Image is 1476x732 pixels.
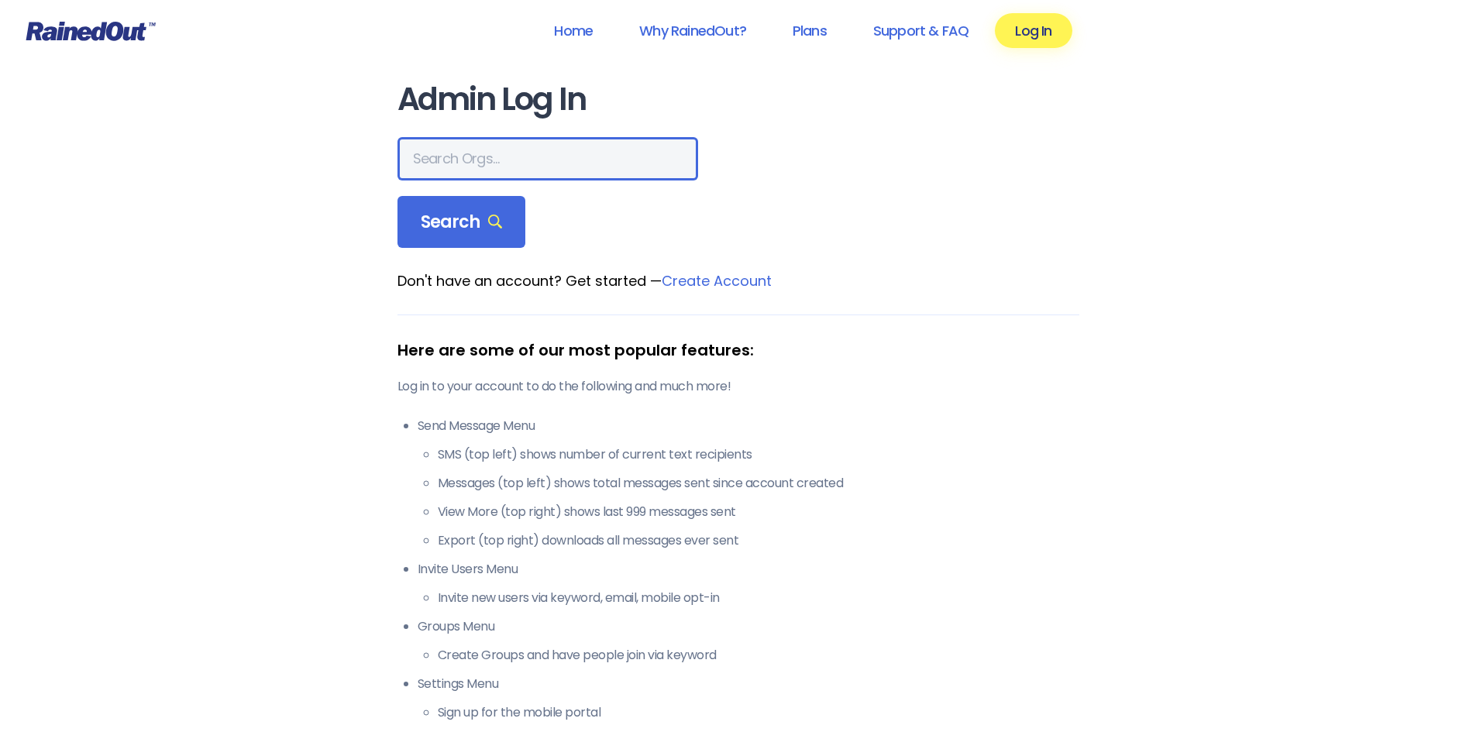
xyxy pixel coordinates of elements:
h1: Admin Log In [397,82,1079,117]
span: Search [421,211,503,233]
a: Why RainedOut? [619,13,766,48]
li: Send Message Menu [418,417,1079,550]
div: Here are some of our most popular features: [397,339,1079,362]
li: Groups Menu [418,617,1079,665]
li: SMS (top left) shows number of current text recipients [438,445,1079,464]
p: Log in to your account to do the following and much more! [397,377,1079,396]
a: Home [534,13,613,48]
input: Search Orgs… [397,137,698,180]
li: Messages (top left) shows total messages sent since account created [438,474,1079,493]
a: Log In [995,13,1072,48]
a: Support & FAQ [853,13,989,48]
li: Sign up for the mobile portal [438,703,1079,722]
a: Create Account [662,271,772,290]
a: Plans [772,13,847,48]
li: View More (top right) shows last 999 messages sent [438,503,1079,521]
li: Create Groups and have people join via keyword [438,646,1079,665]
div: Search [397,196,526,249]
li: Export (top right) downloads all messages ever sent [438,531,1079,550]
li: Invite new users via keyword, email, mobile opt-in [438,589,1079,607]
li: Invite Users Menu [418,560,1079,607]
